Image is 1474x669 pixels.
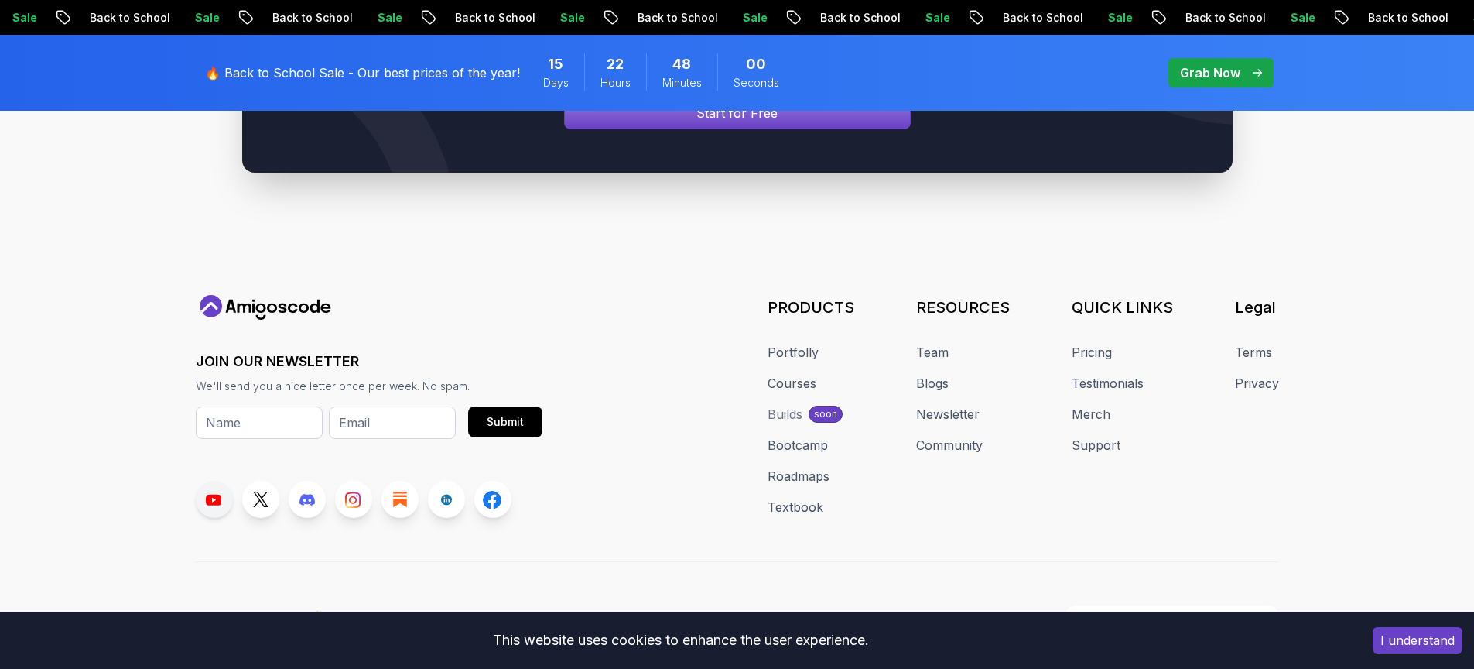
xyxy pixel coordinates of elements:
p: Back to School [1356,10,1461,26]
button: Submit [468,407,542,437]
a: Support [1072,436,1120,455]
a: Merch [1072,405,1110,424]
span: Hours [600,75,631,91]
a: Blog link [381,481,419,518]
p: Back to School [1173,10,1278,26]
input: Email [329,407,456,439]
a: Roadmaps [768,467,829,485]
a: Courses [768,374,816,393]
p: Back to School [808,10,913,26]
a: Testimonials [1072,374,1144,393]
p: Start for Free [696,104,778,122]
a: Textbook [768,498,823,516]
span: Seconds [734,75,779,91]
a: Twitter link [242,481,279,518]
a: Instagram link [335,481,372,518]
h3: JOIN OUR NEWSLETTER [196,351,542,372]
a: Community [916,436,983,455]
a: Team [916,343,949,362]
a: LinkedIn link [428,481,465,518]
a: Terms [1235,343,1272,362]
a: Discord link [289,481,326,518]
a: Privacy [1235,374,1279,393]
p: Sale [365,10,415,26]
p: Back to School [443,10,548,26]
span: Minutes [662,75,702,91]
p: Back to School [77,10,183,26]
p: Sale [1278,10,1328,26]
p: soon [814,408,837,420]
span: 22 Hours [607,53,624,75]
div: Builds [768,405,802,424]
p: Sale [1096,10,1145,26]
a: [EMAIL_ADDRESS][DOMAIN_NAME] [1065,606,1279,629]
p: [EMAIL_ADDRESS][DOMAIN_NAME] [1090,609,1269,625]
a: Bootcamp [768,436,828,455]
h3: Legal [1235,297,1279,318]
div: Submit [487,414,524,430]
p: Sale [183,10,232,26]
p: Sale [548,10,597,26]
p: Assalamualaikum [196,608,325,626]
span: 48 Minutes [672,53,691,75]
a: Facebook link [474,481,511,518]
p: We'll send you a nice letter once per week. No spam. [196,379,542,394]
p: © 2025 Amigoscode. All rights reserved. [582,608,808,626]
a: Signin page [564,97,911,129]
p: Sale [913,10,963,26]
a: Portfolly [768,343,819,362]
a: Blogs [916,374,949,393]
a: Pricing [1072,343,1112,362]
p: Back to School [990,10,1096,26]
span: 0 Seconds [746,53,766,75]
p: Grab Now [1180,63,1240,82]
a: Youtube link [196,481,233,518]
h3: QUICK LINKS [1072,297,1173,318]
p: Back to School [260,10,365,26]
button: Accept cookies [1373,627,1462,654]
span: 👋 [310,608,325,626]
div: This website uses cookies to enhance the user experience. [12,623,1349,657]
span: 15 Days [548,53,563,75]
input: Name [196,407,323,439]
h3: PRODUCTS [768,297,854,318]
p: Sale [730,10,780,26]
span: Days [543,75,569,91]
p: Back to School [625,10,730,26]
h3: RESOURCES [916,297,1010,318]
a: Newsletter [916,405,980,424]
p: 🔥 Back to School Sale - Our best prices of the year! [205,63,520,82]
